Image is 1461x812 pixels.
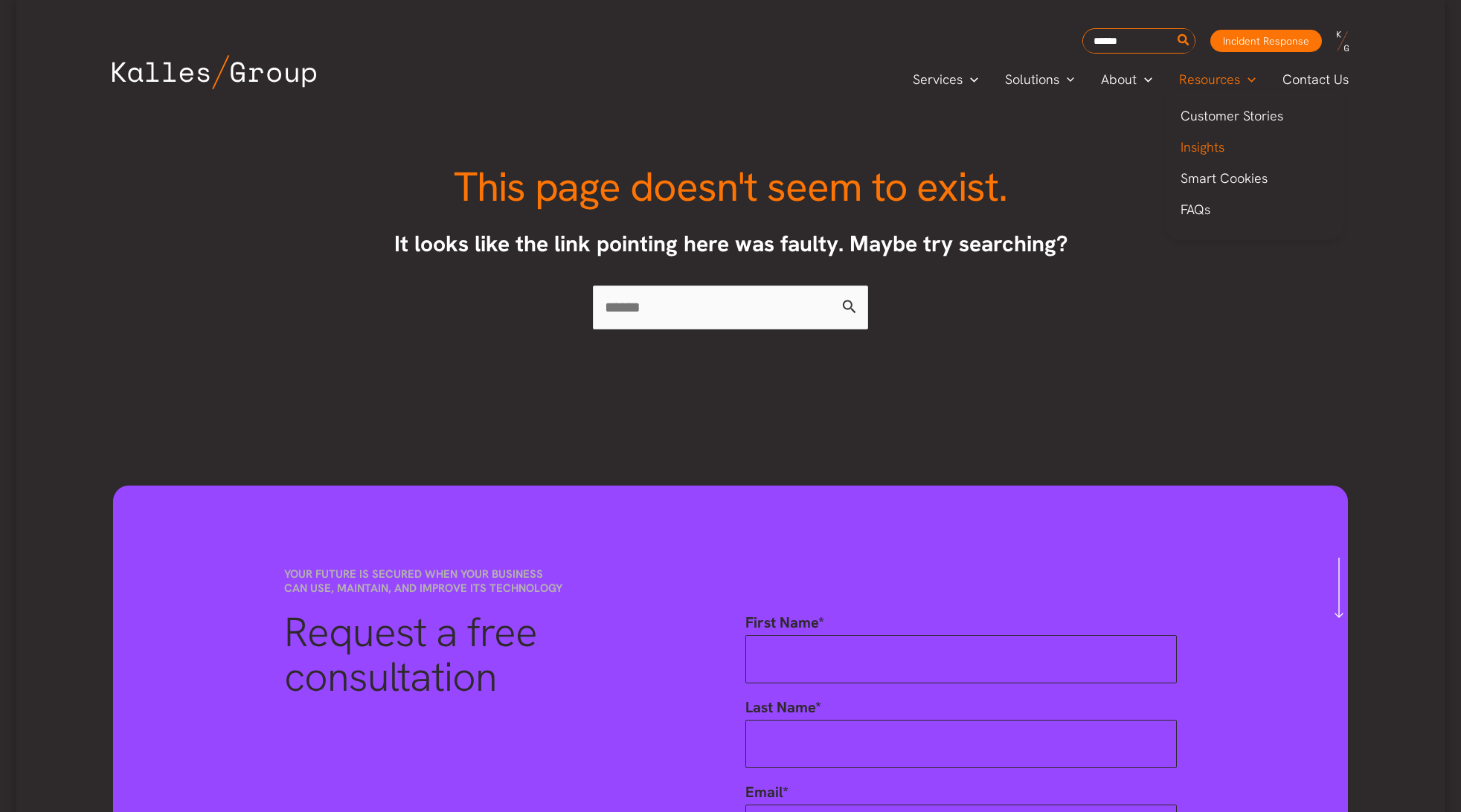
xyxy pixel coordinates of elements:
[899,67,1364,91] nav: Primary Site Navigation
[1088,68,1166,91] a: AboutMenu Toggle
[16,165,1445,210] h1: This page doesn't seem to exist.
[745,697,815,717] span: Last Name
[899,68,992,91] a: ServicesMenu Toggle
[284,605,537,703] span: Request a free consultation
[1282,68,1349,91] span: Contact Us
[1181,138,1224,155] span: Insights
[1181,201,1210,218] span: FAQs
[1181,107,1283,124] span: Customer Stories
[745,613,818,632] span: First Name
[112,55,316,89] img: Kalles Group
[1181,170,1268,187] span: Smart Cookies
[1166,100,1344,132] a: Customer Stories
[1210,30,1322,52] a: Incident Response
[1005,68,1059,91] span: Solutions
[745,782,783,802] span: Email
[1166,194,1344,225] a: FAQs
[1240,68,1256,91] span: Menu Toggle
[1166,68,1269,91] a: ResourcesMenu Toggle
[284,567,562,596] span: Your future is secured when your business can use, maintain, and improve its technology
[1269,68,1364,91] a: Contact Us
[1101,68,1137,91] span: About
[913,68,963,91] span: Services
[593,286,868,329] input: Search Submit
[992,68,1088,91] a: SolutionsMenu Toggle
[1179,68,1240,91] span: Resources
[1059,68,1075,91] span: Menu Toggle
[1166,132,1344,163] a: Insights
[1137,68,1152,91] span: Menu Toggle
[1166,163,1344,194] a: Smart Cookies
[963,68,978,91] span: Menu Toggle
[1175,29,1193,53] button: Search
[16,231,1445,256] div: It looks like the link pointing here was faulty. Maybe try searching?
